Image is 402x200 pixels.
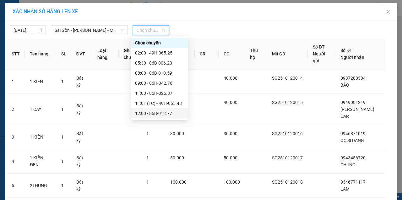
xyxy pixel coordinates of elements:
[14,27,36,34] input: 12/10/2025
[135,49,184,56] div: 02:00 - 49H-065.25
[170,131,184,136] span: 30.000
[224,76,237,81] span: 40.000
[25,94,56,125] td: 1 CÂY
[7,125,25,149] td: 3
[13,9,78,14] span: XÁC NHẬN SỐ HÀNG LÊN XE
[340,180,366,185] span: 0346771117
[224,100,237,105] span: 40.000
[71,38,92,70] th: ĐVT
[340,162,356,167] span: CHUNG
[7,149,25,174] td: 4
[219,38,245,70] th: CC
[313,51,325,63] span: Người gửi
[25,70,56,94] td: 1 KIEN
[71,149,92,174] td: Bất kỳ
[119,38,141,70] th: Ghi chú
[272,100,303,105] span: SG2510120015
[137,26,165,35] span: Chọn chuyến
[61,79,64,84] span: 1
[71,125,92,149] td: Bất kỳ
[25,149,56,174] td: 1 KIỆN ĐEN
[135,70,184,77] div: 08:00 - 86B-010.59
[340,155,366,160] span: 0943456720
[195,38,219,70] th: CR
[7,174,25,198] td: 5
[135,90,184,97] div: 11:00 - 86H-026.87
[135,100,184,107] div: 11:01 (TC) - 49H-065.48
[71,70,92,94] td: Bất kỳ
[245,38,267,70] th: Thu hộ
[340,76,366,81] span: 0937288384
[146,155,149,160] span: 1
[340,83,349,88] span: BẢO
[272,155,303,160] span: SG2510120017
[135,80,184,87] div: 09:00 - 86H-042.76
[71,94,92,125] td: Bất kỳ
[340,138,364,143] span: QC SI DANG
[7,38,25,70] th: STT
[61,159,64,164] span: 1
[340,186,350,191] span: LAM
[340,131,366,136] span: 0946871019
[170,180,187,185] span: 100.000
[25,174,56,198] td: 2THUNG
[146,131,149,136] span: 1
[121,28,124,32] span: down
[340,107,374,119] span: [PERSON_NAME] CAR
[61,134,64,140] span: 1
[92,38,119,70] th: Loại hàng
[61,183,64,188] span: 1
[146,180,149,185] span: 1
[25,125,56,149] td: 1 KIỆN
[61,107,64,112] span: 1
[55,26,124,35] span: Sài Gòn - Phan Thiết - Mũi Né (CT Km42)
[7,94,25,125] td: 2
[340,100,366,105] span: 0949001219
[135,110,184,117] div: 12:00 - 86B-013.77
[340,55,364,60] span: Người nhận
[386,9,391,14] span: close
[7,70,25,94] td: 1
[170,155,184,160] span: 50.000
[340,48,352,53] span: Số ĐT
[272,180,303,185] span: SG2510120018
[272,76,303,81] span: SG2510120014
[131,38,188,48] div: Chọn chuyến
[56,38,71,70] th: SL
[135,39,184,46] div: Chọn chuyến
[379,3,397,21] button: Close
[71,174,92,198] td: Bất kỳ
[224,155,237,160] span: 50.000
[272,131,303,136] span: SG2510120016
[25,38,56,70] th: Tên hàng
[267,38,308,70] th: Mã GD
[135,60,184,66] div: 05:30 - 86B-006.20
[224,180,240,185] span: 100.000
[313,44,325,49] span: Số ĐT
[224,131,237,136] span: 30.000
